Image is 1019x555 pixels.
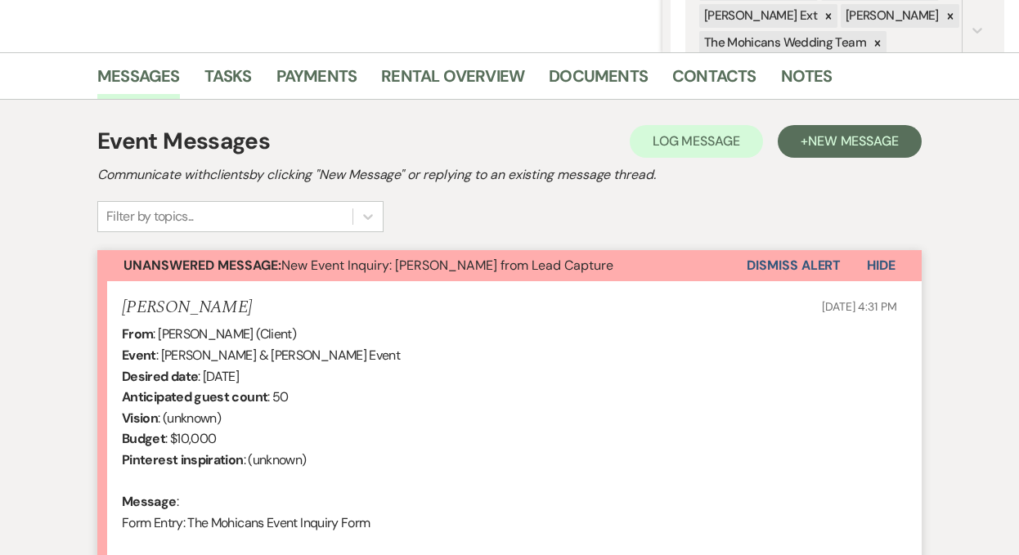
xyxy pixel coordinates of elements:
a: Messages [97,63,180,99]
h1: Event Messages [97,124,270,159]
a: Rental Overview [381,63,524,99]
b: Budget [122,430,165,447]
b: From [122,325,153,342]
b: Message [122,493,177,510]
b: Anticipated guest count [122,388,267,405]
button: Log Message [630,125,763,158]
h2: Communicate with clients by clicking "New Message" or replying to an existing message thread. [97,165,922,185]
b: Vision [122,410,158,427]
a: Tasks [204,63,252,99]
b: Event [122,347,156,364]
span: Hide [867,257,896,274]
a: Documents [549,63,648,99]
div: [PERSON_NAME] [841,4,941,28]
strong: Unanswered Message: [123,257,281,274]
span: New Event Inquiry: [PERSON_NAME] from Lead Capture [123,257,613,274]
div: The Mohicans Wedding Team [699,31,869,55]
div: [PERSON_NAME] Ext [699,4,819,28]
a: Payments [276,63,357,99]
div: Filter by topics... [106,207,194,226]
button: Dismiss Alert [747,250,841,281]
button: Hide [841,250,922,281]
h5: [PERSON_NAME] [122,298,252,318]
span: Log Message [653,132,740,150]
a: Contacts [672,63,756,99]
b: Pinterest inspiration [122,451,244,468]
span: [DATE] 4:31 PM [822,299,897,314]
span: New Message [808,132,899,150]
a: Notes [781,63,833,99]
b: Desired date [122,368,198,385]
button: +New Message [778,125,922,158]
button: Unanswered Message:New Event Inquiry: [PERSON_NAME] from Lead Capture [97,250,747,281]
